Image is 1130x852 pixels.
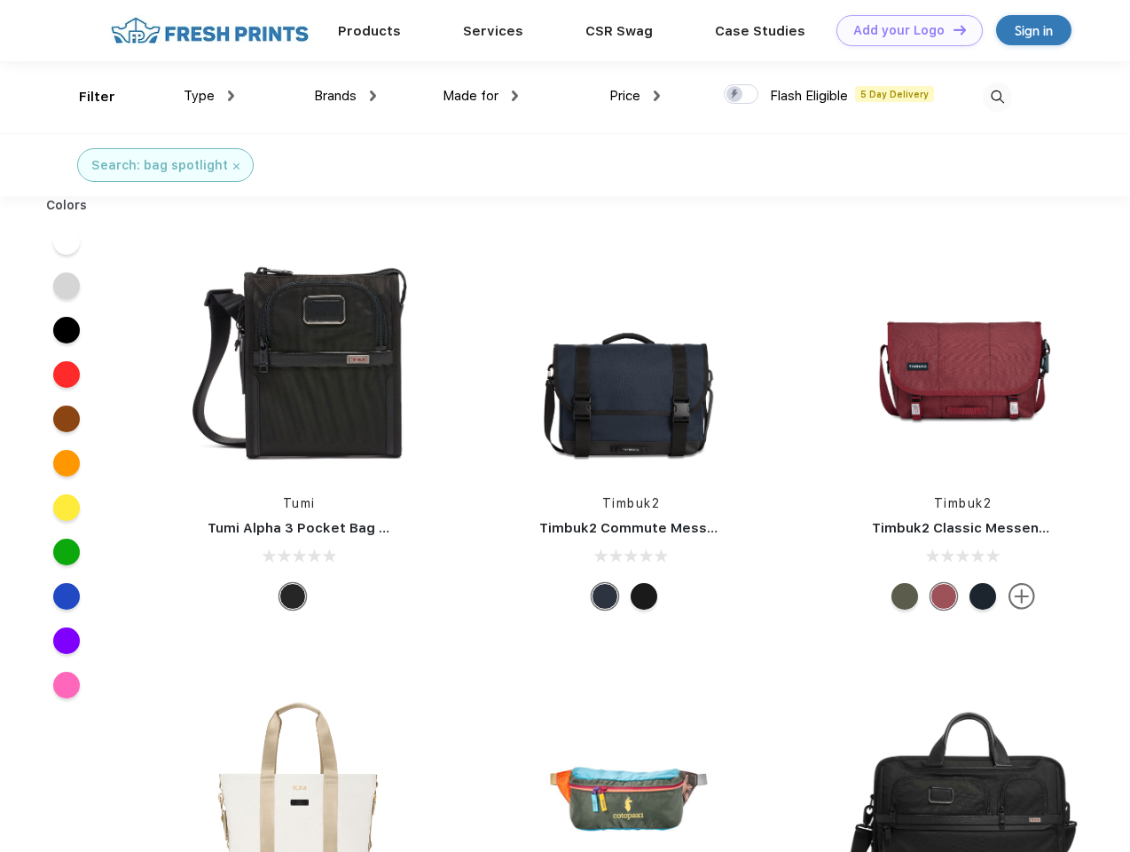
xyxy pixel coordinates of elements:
div: Sign in [1015,20,1053,41]
a: Tumi Alpha 3 Pocket Bag Small [208,520,415,536]
span: 5 Day Delivery [855,86,934,102]
img: DT [953,25,966,35]
a: Timbuk2 Commute Messenger Bag [539,520,777,536]
div: Eco Nautical [592,583,618,610]
span: Brands [314,88,357,104]
span: Flash Eligible [770,88,848,104]
div: Colors [33,196,101,215]
div: Black [279,583,306,610]
div: Search: bag spotlight [91,156,228,175]
a: Products [338,23,401,39]
img: dropdown.png [654,91,660,101]
div: Eco Monsoon [969,583,996,610]
div: Eco Black [631,583,657,610]
div: Add your Logo [853,23,945,38]
a: Timbuk2 [602,496,661,510]
a: Tumi [283,496,316,510]
div: Eco Army [891,583,918,610]
img: dropdown.png [370,91,376,101]
img: more.svg [1008,583,1035,610]
img: fo%20logo%202.webp [106,15,314,46]
img: filter_cancel.svg [233,163,239,170]
span: Price [609,88,640,104]
div: Eco Collegiate Red [930,583,957,610]
img: func=resize&h=266 [513,241,749,477]
img: dropdown.png [228,91,234,101]
a: Sign in [996,15,1071,45]
div: Filter [79,87,115,107]
a: Timbuk2 Classic Messenger Bag [872,520,1092,536]
a: Timbuk2 [934,496,993,510]
span: Type [184,88,215,104]
img: func=resize&h=266 [845,241,1081,477]
img: func=resize&h=266 [181,241,417,477]
span: Made for [443,88,498,104]
img: desktop_search.svg [983,83,1012,112]
img: dropdown.png [512,91,518,101]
